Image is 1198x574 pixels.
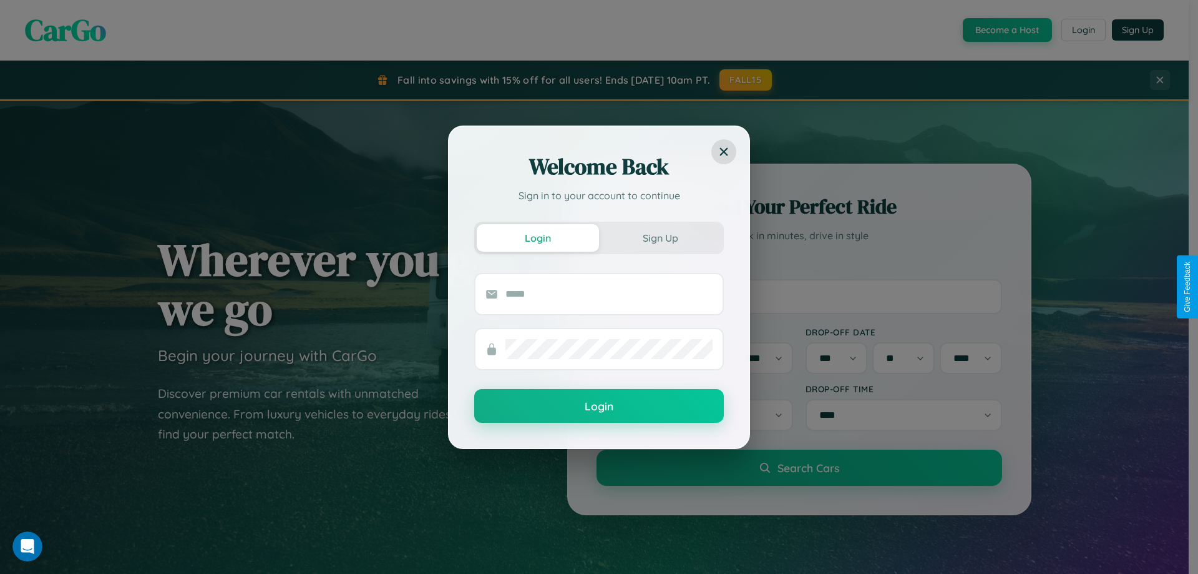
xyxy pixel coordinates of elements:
[599,224,721,252] button: Sign Up
[474,188,724,203] p: Sign in to your account to continue
[1183,262,1192,312] div: Give Feedback
[474,152,724,182] h2: Welcome Back
[474,389,724,423] button: Login
[477,224,599,252] button: Login
[12,532,42,562] iframe: Intercom live chat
